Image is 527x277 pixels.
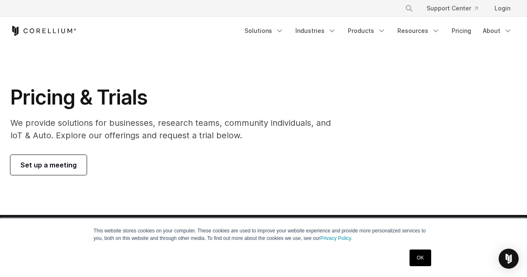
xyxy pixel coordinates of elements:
[240,23,517,38] div: Navigation Menu
[20,160,77,170] span: Set up a meeting
[290,23,341,38] a: Industries
[420,1,485,16] a: Support Center
[392,23,445,38] a: Resources
[402,1,417,16] button: Search
[10,85,342,110] h1: Pricing & Trials
[10,117,342,142] p: We provide solutions for businesses, research teams, community individuals, and IoT & Auto. Explo...
[447,23,476,38] a: Pricing
[10,155,87,175] a: Set up a meeting
[94,227,434,242] p: This website stores cookies on your computer. These cookies are used to improve your website expe...
[320,235,352,241] a: Privacy Policy.
[240,23,289,38] a: Solutions
[343,23,391,38] a: Products
[395,1,517,16] div: Navigation Menu
[410,250,431,266] a: OK
[488,1,517,16] a: Login
[499,249,519,269] div: Open Intercom Messenger
[478,23,517,38] a: About
[10,26,77,36] a: Corellium Home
